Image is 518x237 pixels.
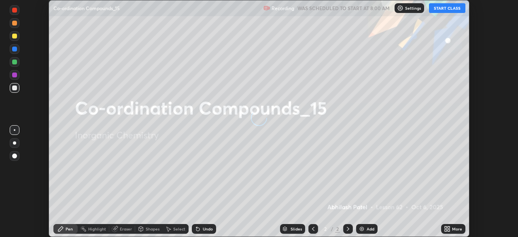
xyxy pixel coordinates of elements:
div: Shapes [146,227,159,231]
p: Co-ordination Compounds_15 [53,5,120,11]
p: Settings [405,6,421,10]
p: Recording [272,5,294,11]
div: More [452,227,462,231]
button: START CLASS [429,3,465,13]
div: Eraser [120,227,132,231]
img: recording.375f2c34.svg [263,5,270,11]
div: / [331,226,333,231]
div: 2 [335,225,340,233]
div: 2 [321,226,329,231]
div: Undo [203,227,213,231]
img: class-settings-icons [397,5,403,11]
div: Highlight [88,227,106,231]
h5: WAS SCHEDULED TO START AT 8:00 AM [297,4,390,12]
img: add-slide-button [359,226,365,232]
div: Select [173,227,185,231]
div: Add [367,227,374,231]
div: Pen [66,227,73,231]
div: Slides [291,227,302,231]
